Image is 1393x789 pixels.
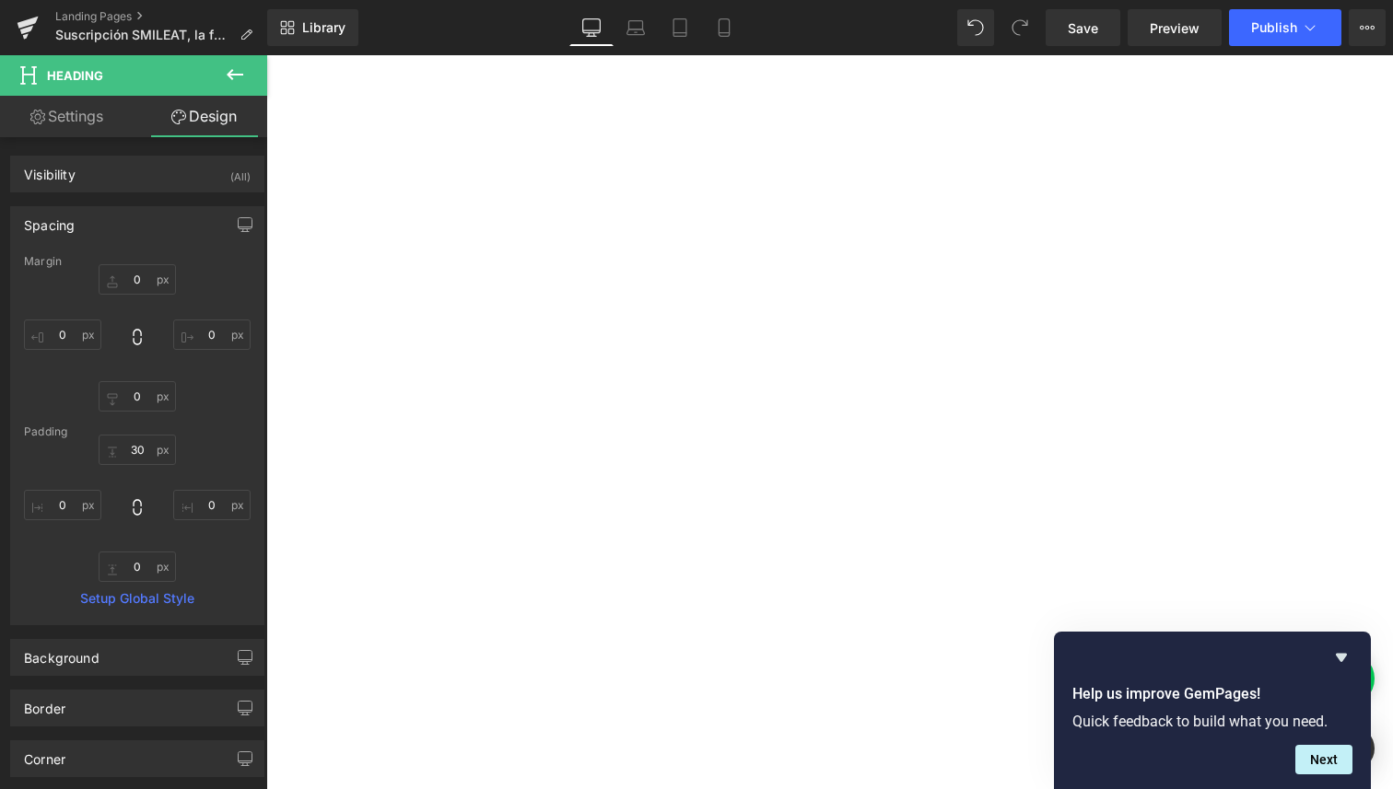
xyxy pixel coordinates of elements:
[230,157,251,187] div: (All)
[99,551,176,582] input: 0
[24,157,76,182] div: Visibility
[24,207,75,233] div: Spacing
[137,96,271,137] a: Design
[47,68,103,83] span: Heading
[957,9,994,46] button: Undo
[24,690,65,716] div: Border
[1330,646,1352,668] button: Hide survey
[24,591,251,606] a: Setup Global Style
[24,425,251,438] div: Padding
[1001,9,1038,46] button: Redo
[569,9,614,46] a: Desktop
[24,255,251,268] div: Margin
[1251,20,1297,35] span: Publish
[99,381,176,412] input: 0
[55,28,232,42] span: Suscripción SMILEAT, la forma más cómoda y barata de mantener llena tu despensa
[267,9,358,46] a: New Library
[99,264,176,295] input: 0
[1150,18,1200,38] span: Preview
[173,490,251,520] input: 0
[702,9,746,46] a: Mobile
[24,640,99,666] div: Background
[1229,9,1341,46] button: Publish
[1068,18,1098,38] span: Save
[99,435,176,465] input: 0
[614,9,658,46] a: Laptop
[24,741,65,767] div: Corner
[302,19,345,36] span: Library
[24,319,101,350] input: 0
[658,9,702,46] a: Tablet
[1072,646,1352,774] div: Help us improve GemPages!
[55,9,267,24] a: Landing Pages
[1128,9,1222,46] a: Preview
[173,319,251,350] input: 0
[1349,9,1386,46] button: More
[1072,683,1352,705] h2: Help us improve GemPages!
[1295,745,1352,774] button: Next question
[24,490,101,520] input: 0
[1072,713,1352,730] p: Quick feedback to build what you need.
